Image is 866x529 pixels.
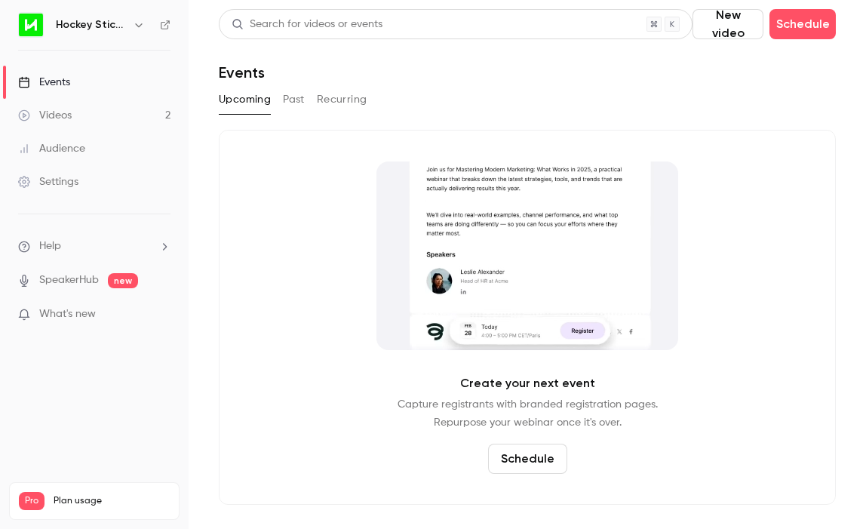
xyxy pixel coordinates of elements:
[692,9,763,39] button: New video
[283,88,305,112] button: Past
[18,108,72,123] div: Videos
[54,495,170,507] span: Plan usage
[769,9,836,39] button: Schedule
[398,395,658,432] p: Capture registrants with branded registration pages. Repurpose your webinar once it's over.
[219,63,265,82] h1: Events
[488,444,567,474] button: Schedule
[317,88,367,112] button: Recurring
[39,272,99,288] a: SpeakerHub
[18,141,85,156] div: Audience
[152,308,170,321] iframe: Noticeable Trigger
[19,492,45,510] span: Pro
[18,238,170,254] li: help-dropdown-opener
[19,13,43,37] img: Hockey Stick Advisory
[219,88,271,112] button: Upcoming
[108,273,138,288] span: new
[232,17,382,32] div: Search for videos or events
[39,238,61,254] span: Help
[18,75,70,90] div: Events
[39,306,96,322] span: What's new
[56,17,127,32] h6: Hockey Stick Advisory
[460,374,595,392] p: Create your next event
[18,174,78,189] div: Settings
